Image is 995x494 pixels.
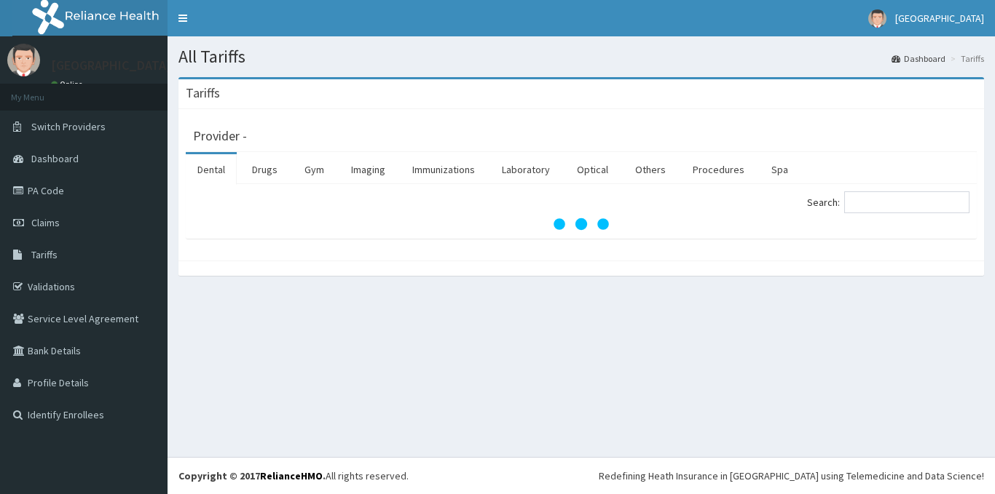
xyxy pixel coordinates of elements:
[193,130,247,143] h3: Provider -
[51,79,86,89] a: Online
[178,47,984,66] h1: All Tariffs
[31,216,60,229] span: Claims
[168,457,995,494] footer: All rights reserved.
[681,154,756,185] a: Procedures
[947,52,984,65] li: Tariffs
[51,59,171,72] p: [GEOGRAPHIC_DATA]
[892,52,945,65] a: Dashboard
[844,191,970,213] input: Search:
[895,12,984,25] span: [GEOGRAPHIC_DATA]
[260,469,323,482] a: RelianceHMO
[868,9,886,28] img: User Image
[624,154,677,185] a: Others
[178,469,326,482] strong: Copyright © 2017 .
[7,44,40,76] img: User Image
[186,87,220,100] h3: Tariffs
[760,154,800,185] a: Spa
[807,191,970,213] label: Search:
[401,154,487,185] a: Immunizations
[186,154,237,185] a: Dental
[490,154,562,185] a: Laboratory
[31,152,79,165] span: Dashboard
[293,154,336,185] a: Gym
[599,469,984,483] div: Redefining Heath Insurance in [GEOGRAPHIC_DATA] using Telemedicine and Data Science!
[31,248,58,261] span: Tariffs
[565,154,620,185] a: Optical
[552,195,610,253] svg: audio-loading
[339,154,397,185] a: Imaging
[240,154,289,185] a: Drugs
[31,120,106,133] span: Switch Providers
